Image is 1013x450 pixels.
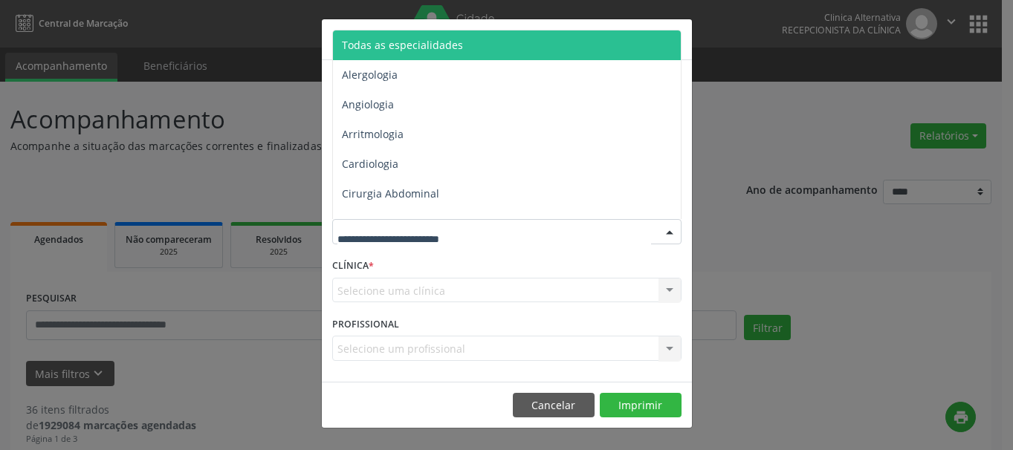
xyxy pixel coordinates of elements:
button: Close [662,19,692,56]
span: Alergologia [342,68,398,82]
span: Cirurgia Abdominal [342,186,439,200]
h5: Relatório de agendamentos [332,30,502,49]
span: Cardiologia [342,157,398,171]
span: Arritmologia [342,127,404,141]
button: Imprimir [600,393,682,418]
button: Cancelar [513,393,595,418]
span: Cirurgia Bariatrica [342,216,433,230]
label: CLÍNICA [332,255,374,278]
span: Angiologia [342,97,394,111]
span: Todas as especialidades [342,38,463,52]
label: PROFISSIONAL [332,313,399,336]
